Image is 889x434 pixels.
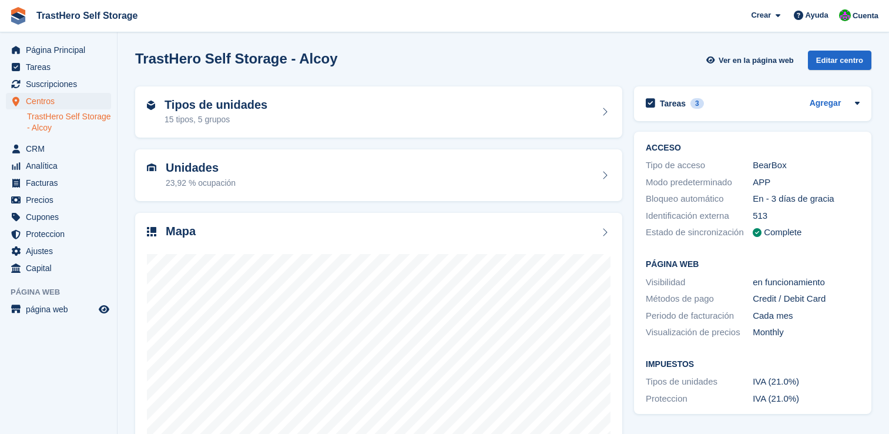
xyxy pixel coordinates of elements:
[646,192,753,206] div: Bloqueo automático
[26,141,96,157] span: CRM
[646,159,753,172] div: Tipo de acceso
[839,9,851,21] img: Roberto Penades
[660,98,686,109] h2: Tareas
[26,243,96,259] span: Ajustes
[810,97,841,111] a: Agregar
[26,209,96,225] span: Cupones
[32,6,143,25] a: TrastHero Self Storage
[165,98,267,112] h2: Tipos de unidades
[753,326,860,339] div: Monthly
[853,10,878,22] span: Cuenta
[646,260,860,269] h2: Página web
[646,326,753,339] div: Visualización de precios
[646,375,753,389] div: Tipos de unidades
[6,260,111,276] a: menu
[166,161,236,175] h2: Unidades
[719,55,794,66] span: Ver en la página web
[9,7,27,25] img: stora-icon-8386f47178a22dfd0bd8f6a31ec36ba5ce8667c1dd55bd0f319d3a0aa187defe.svg
[705,51,799,70] a: Ver en la página web
[6,243,111,259] a: menu
[6,209,111,225] a: menu
[135,86,622,138] a: Tipos de unidades 15 tipos, 5 grupos
[753,176,860,189] div: APP
[646,392,753,406] div: Proteccion
[11,286,117,298] span: Página web
[27,111,111,133] a: TrastHero Self Storage - Alcoy
[764,226,801,239] div: Complete
[806,9,828,21] span: Ayuda
[26,226,96,242] span: Proteccion
[147,227,156,236] img: map-icn-33ee37083ee616e46c38cad1a60f524a97daa1e2b2c8c0bc3eb3415660979fc1.svg
[753,276,860,289] div: en funcionamiento
[646,226,753,239] div: Estado de sincronización
[6,93,111,109] a: menu
[165,113,267,126] div: 15 tipos, 5 grupos
[6,226,111,242] a: menu
[646,209,753,223] div: Identificación externa
[135,51,338,66] h2: TrastHero Self Storage - Alcoy
[135,149,622,201] a: Unidades 23,92 % ocupación
[6,301,111,318] a: menú
[753,375,860,389] div: IVA (21.0%)
[646,176,753,189] div: Modo predeterminado
[166,225,196,238] h2: Mapa
[147,163,156,172] img: unit-icn-7be61d7bf1b0ce9d3e12c5938cc71ed9869f7b940bace4675aadf7bd6d80202e.svg
[6,158,111,174] a: menu
[808,51,871,70] div: Editar centro
[26,93,96,109] span: Centros
[6,76,111,92] a: menu
[646,309,753,323] div: Periodo de facturación
[6,59,111,75] a: menu
[753,159,860,172] div: BearBox
[690,98,704,109] div: 3
[26,175,96,191] span: Facturas
[753,309,860,323] div: Cada mes
[26,76,96,92] span: Suscripciones
[166,177,236,189] div: 23,92 % ocupación
[26,42,96,58] span: Página Principal
[6,175,111,191] a: menu
[26,260,96,276] span: Capital
[6,141,111,157] a: menu
[753,392,860,406] div: IVA (21.0%)
[26,192,96,208] span: Precios
[646,360,860,369] h2: Impuestos
[147,101,155,110] img: unit-type-icn-2b2737a686de81e16bb02015468b77c625bbabd49415b5ef34ead5e3b44a266d.svg
[97,302,111,316] a: Vista previa de la tienda
[646,276,753,289] div: Visibilidad
[26,158,96,174] span: Analítica
[753,192,860,206] div: En - 3 días de gracia
[751,9,771,21] span: Crear
[6,192,111,208] a: menu
[26,59,96,75] span: Tareas
[753,209,860,223] div: 513
[753,292,860,306] div: Credit / Debit Card
[6,42,111,58] a: menu
[646,143,860,153] h2: ACCESO
[26,301,96,318] span: página web
[808,51,871,75] a: Editar centro
[646,292,753,306] div: Métodos de pago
